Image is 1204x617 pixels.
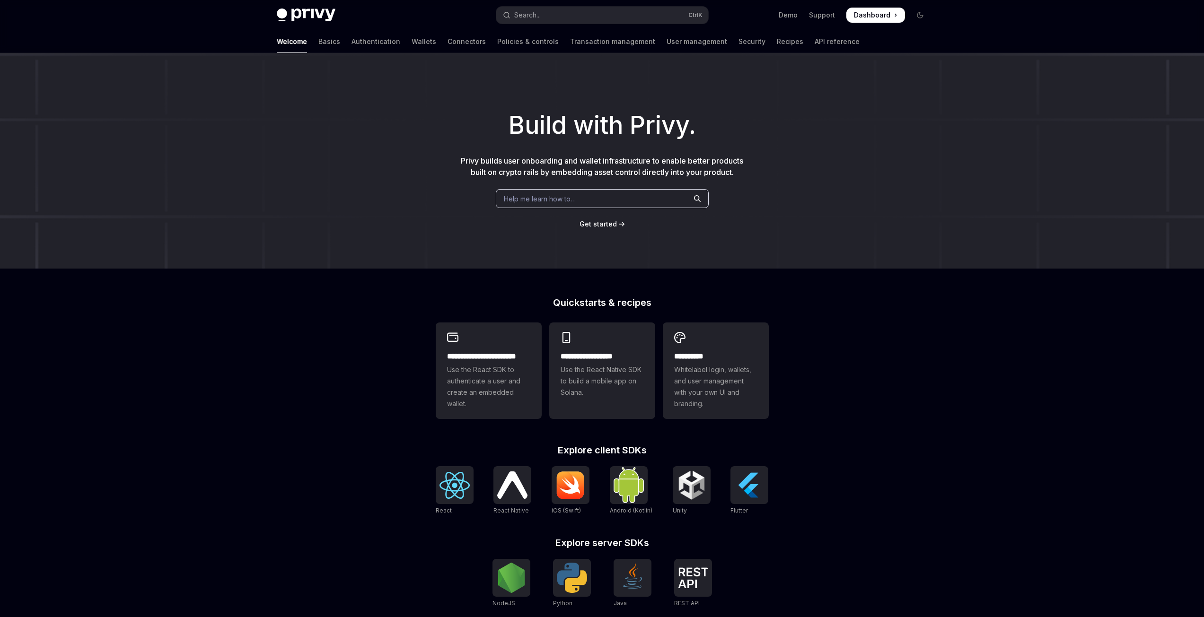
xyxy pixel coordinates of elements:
[436,507,452,514] span: React
[674,559,712,608] a: REST APIREST API
[436,445,769,455] h2: Explore client SDKs
[555,471,586,499] img: iOS (Swift)
[674,364,757,409] span: Whitelabel login, wallets, and user management with your own UI and branding.
[497,30,559,53] a: Policies & controls
[447,364,530,409] span: Use the React SDK to authenticate a user and create an embedded wallet.
[614,600,627,607] span: Java
[492,600,515,607] span: NodeJS
[496,7,708,24] button: Open search
[580,220,617,228] span: Get started
[673,466,711,515] a: UnityUnity
[557,563,587,593] img: Python
[436,538,769,547] h2: Explore server SDKs
[688,11,703,19] span: Ctrl K
[738,30,765,53] a: Security
[412,30,436,53] a: Wallets
[549,322,655,419] a: **** **** **** ***Use the React Native SDK to build a mobile app on Solana.
[846,8,905,23] a: Dashboard
[580,219,617,229] a: Get started
[553,559,591,608] a: PythonPython
[492,559,530,608] a: NodeJSNodeJS
[497,471,527,498] img: React Native
[277,9,335,22] img: dark logo
[614,559,651,608] a: JavaJava
[815,30,860,53] a: API reference
[617,563,648,593] img: Java
[352,30,400,53] a: Authentication
[570,30,655,53] a: Transaction management
[461,156,743,177] span: Privy builds user onboarding and wallet infrastructure to enable better products built on crypto ...
[448,30,486,53] a: Connectors
[779,10,798,20] a: Demo
[436,298,769,307] h2: Quickstarts & recipes
[439,472,470,499] img: React
[677,470,707,500] img: Unity
[561,364,644,398] span: Use the React Native SDK to build a mobile app on Solana.
[678,567,708,588] img: REST API
[493,507,529,514] span: React Native
[614,467,644,503] img: Android (Kotlin)
[730,507,748,514] span: Flutter
[493,466,531,515] a: React NativeReact Native
[777,30,803,53] a: Recipes
[734,470,765,500] img: Flutter
[553,600,572,607] span: Python
[610,466,652,515] a: Android (Kotlin)Android (Kotlin)
[15,107,1189,144] h1: Build with Privy.
[913,8,928,23] button: Toggle dark mode
[663,322,769,419] a: **** *****Whitelabel login, wallets, and user management with your own UI and branding.
[277,30,307,53] a: Welcome
[674,600,700,607] span: REST API
[318,30,340,53] a: Basics
[504,194,576,204] span: Help me learn how to…
[496,563,527,593] img: NodeJS
[610,507,652,514] span: Android (Kotlin)
[552,507,581,514] span: iOS (Swift)
[436,466,474,515] a: ReactReact
[854,10,890,20] span: Dashboard
[673,507,687,514] span: Unity
[514,9,541,21] div: Search...
[809,10,835,20] a: Support
[730,466,768,515] a: FlutterFlutter
[552,466,589,515] a: iOS (Swift)iOS (Swift)
[667,30,727,53] a: User management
